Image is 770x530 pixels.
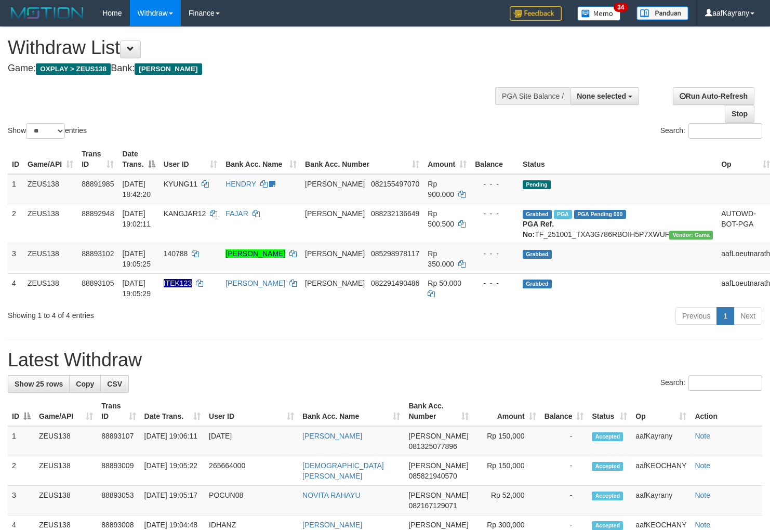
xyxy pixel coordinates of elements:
[122,209,151,228] span: [DATE] 19:02:11
[8,37,503,58] h1: Withdraw List
[473,486,540,515] td: Rp 52,000
[35,396,97,426] th: Game/API: activate to sort column ascending
[592,432,623,441] span: Accepted
[140,456,205,486] td: [DATE] 19:05:22
[428,249,454,268] span: Rp 350.000
[164,279,192,287] span: Nama rekening ada tanda titik/strip, harap diedit
[695,491,710,499] a: Note
[408,501,457,510] span: Copy 082167129071 to clipboard
[588,396,631,426] th: Status: activate to sort column ascending
[305,279,365,287] span: [PERSON_NAME]
[371,180,419,188] span: Copy 082155497070 to clipboard
[305,180,365,188] span: [PERSON_NAME]
[423,144,471,174] th: Amount: activate to sort column ascending
[302,432,362,440] a: [PERSON_NAME]
[408,442,457,451] span: Copy 081325077896 to clipboard
[523,210,552,219] span: Grabbed
[302,461,384,480] a: [DEMOGRAPHIC_DATA][PERSON_NAME]
[691,396,762,426] th: Action
[23,244,77,273] td: ZEUS138
[631,426,691,456] td: aafKayrany
[97,396,140,426] th: Trans ID: activate to sort column ascending
[76,380,94,388] span: Copy
[519,144,717,174] th: Status
[475,278,514,288] div: - - -
[523,180,551,189] span: Pending
[577,6,621,21] img: Button%20Memo.svg
[164,249,188,258] span: 140788
[428,180,454,198] span: Rp 900.000
[302,491,361,499] a: NOVITA RAHAYU
[540,396,588,426] th: Balance: activate to sort column ascending
[636,6,688,20] img: panduan.png
[577,92,626,100] span: None selected
[122,279,151,298] span: [DATE] 19:05:29
[205,396,298,426] th: User ID: activate to sort column ascending
[592,462,623,471] span: Accepted
[592,492,623,500] span: Accepted
[688,123,762,139] input: Search:
[100,375,129,393] a: CSV
[471,144,519,174] th: Balance
[519,204,717,244] td: TF_251001_TXA3G786RBOIH5P7XWUF
[97,426,140,456] td: 88893107
[8,375,70,393] a: Show 25 rows
[631,456,691,486] td: aafKEOCHANY
[35,456,97,486] td: ZEUS138
[298,396,404,426] th: Bank Acc. Name: activate to sort column ascending
[473,396,540,426] th: Amount: activate to sort column ascending
[660,123,762,139] label: Search:
[660,375,762,391] label: Search:
[140,396,205,426] th: Date Trans.: activate to sort column ascending
[23,174,77,204] td: ZEUS138
[631,396,691,426] th: Op: activate to sort column ascending
[305,209,365,218] span: [PERSON_NAME]
[82,180,114,188] span: 88891985
[510,6,562,21] img: Feedback.jpg
[716,307,734,325] a: 1
[225,279,285,287] a: [PERSON_NAME]
[614,3,628,12] span: 34
[221,144,301,174] th: Bank Acc. Name: activate to sort column ascending
[225,180,256,188] a: HENDRY
[428,209,454,228] span: Rp 500.500
[82,209,114,218] span: 88892948
[570,87,639,105] button: None selected
[371,209,419,218] span: Copy 088232136649 to clipboard
[8,273,23,303] td: 4
[688,375,762,391] input: Search:
[8,306,313,321] div: Showing 1 to 4 of 4 entries
[205,456,298,486] td: 265664000
[475,208,514,219] div: - - -
[140,486,205,515] td: [DATE] 19:05:17
[8,396,35,426] th: ID: activate to sort column descending
[540,486,588,515] td: -
[428,279,461,287] span: Rp 50.000
[695,432,710,440] a: Note
[540,456,588,486] td: -
[15,380,63,388] span: Show 25 rows
[404,396,472,426] th: Bank Acc. Number: activate to sort column ascending
[631,486,691,515] td: aafKayrany
[140,426,205,456] td: [DATE] 19:06:11
[69,375,101,393] a: Copy
[675,307,717,325] a: Previous
[122,249,151,268] span: [DATE] 19:05:25
[523,250,552,259] span: Grabbed
[673,87,754,105] a: Run Auto-Refresh
[23,273,77,303] td: ZEUS138
[734,307,762,325] a: Next
[97,456,140,486] td: 88893009
[473,456,540,486] td: Rp 150,000
[8,204,23,244] td: 2
[408,461,468,470] span: [PERSON_NAME]
[523,220,554,239] b: PGA Ref. No:
[8,456,35,486] td: 2
[107,380,122,388] span: CSV
[371,249,419,258] span: Copy 085298978117 to clipboard
[225,249,285,258] a: [PERSON_NAME]
[408,491,468,499] span: [PERSON_NAME]
[35,486,97,515] td: ZEUS138
[8,144,23,174] th: ID
[205,426,298,456] td: [DATE]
